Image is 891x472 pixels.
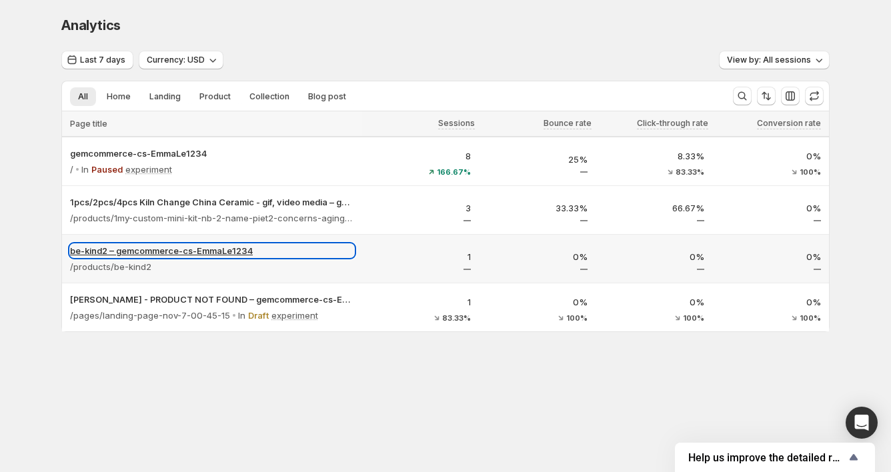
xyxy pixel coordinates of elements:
[199,91,231,102] span: Product
[147,55,205,65] span: Currency: USD
[566,314,588,322] span: 100%
[720,295,821,309] p: 0%
[308,91,346,102] span: Blog post
[70,244,354,257] button: be-kind2 – gemcommerce-cs-EmmaLe1234
[78,91,88,102] span: All
[149,91,181,102] span: Landing
[487,250,588,263] p: 0%
[70,163,73,176] p: /
[683,314,704,322] span: 100%
[70,211,354,225] p: /products/1my-custom-mini-kit-nb-2-name-piet2-concerns-aging-20gracefully
[438,118,475,129] span: Sessions
[604,295,704,309] p: 0%
[370,250,471,263] p: 1
[727,55,811,65] span: View by: All sessions
[248,309,269,322] p: Draft
[733,87,752,105] button: Search and filter results
[370,295,471,309] p: 1
[370,201,471,215] p: 3
[80,55,125,65] span: Last 7 days
[720,250,821,263] p: 0%
[720,149,821,163] p: 0%
[125,163,172,176] p: experiment
[487,153,588,166] p: 25%
[70,195,354,209] button: 1pcs/2pcs/4pcs Kiln Change China Ceramic - gif, video media – gemcommerce-cs-EmmaLe1234
[604,201,704,215] p: 66.67%
[271,309,318,322] p: experiment
[370,149,471,163] p: 8
[846,407,878,439] div: Open Intercom Messenger
[81,163,89,176] p: In
[70,119,107,129] span: Page title
[604,250,704,263] p: 0%
[688,451,846,464] span: Help us improve the detailed report for A/B campaigns
[442,314,471,322] span: 83.33%
[800,314,821,322] span: 100%
[70,293,354,306] button: [PERSON_NAME] - PRODUCT NOT FOUND – gemcommerce-cs-EmmaLe1234
[61,51,133,69] button: Last 7 days
[720,201,821,215] p: 0%
[544,118,592,129] span: Bounce rate
[800,168,821,176] span: 100%
[487,295,588,309] p: 0%
[719,51,830,69] button: View by: All sessions
[249,91,289,102] span: Collection
[91,163,123,176] p: Paused
[437,168,471,176] span: 166.67%
[238,309,245,322] p: In
[61,17,121,33] span: Analytics
[604,149,704,163] p: 8.33%
[70,309,230,322] p: /pages/landing-page-nov-7-00-45-15
[757,87,776,105] button: Sort the results
[688,449,862,465] button: Show survey - Help us improve the detailed report for A/B campaigns
[70,260,151,273] p: /products/be-kind2
[139,51,223,69] button: Currency: USD
[70,147,354,160] button: gemcommerce-cs-EmmaLe1234
[107,91,131,102] span: Home
[676,168,704,176] span: 83.33%
[757,118,821,129] span: Conversion rate
[487,201,588,215] p: 33.33%
[637,118,708,129] span: Click-through rate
